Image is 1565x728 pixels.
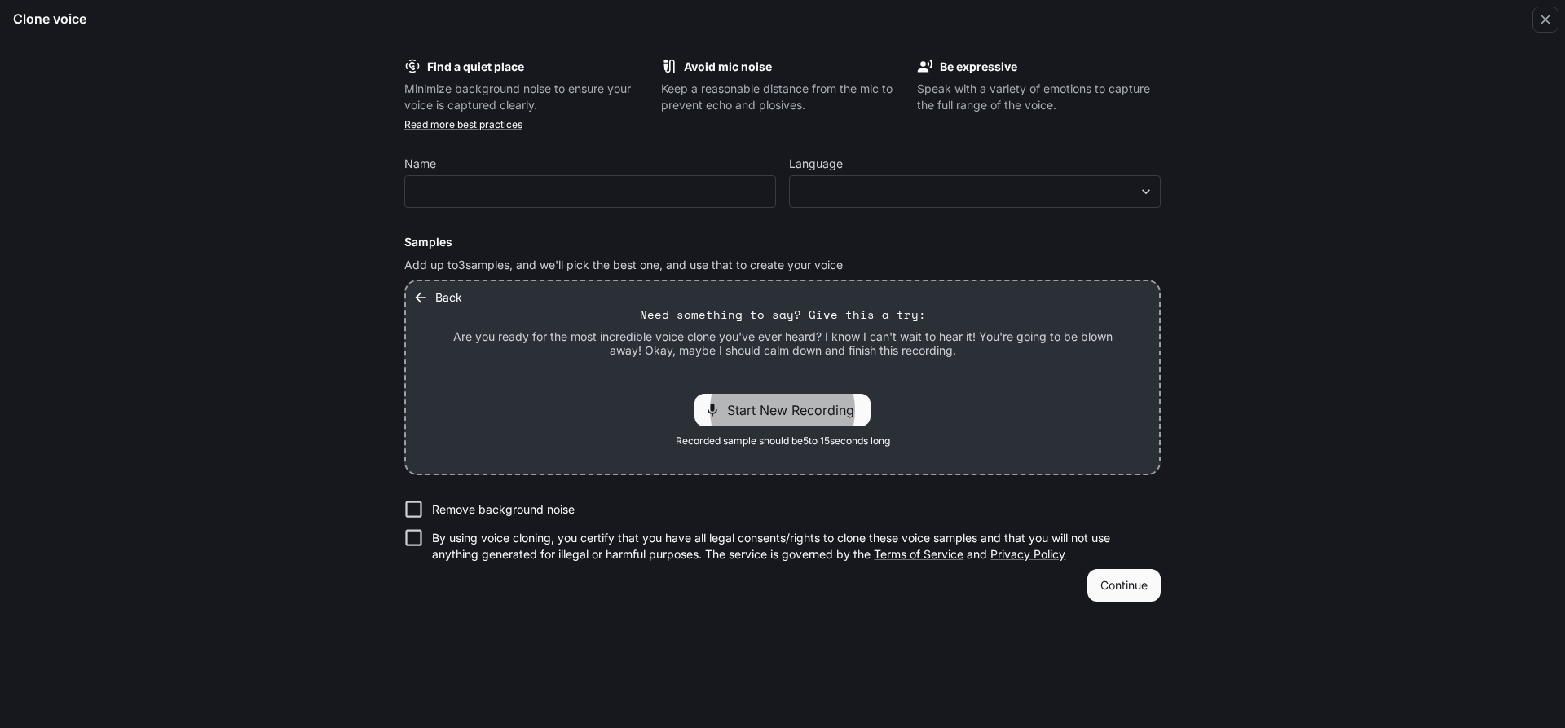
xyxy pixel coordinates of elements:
[874,547,963,561] a: Terms of Service
[404,234,1161,250] h6: Samples
[684,60,772,73] b: Avoid mic noise
[917,81,1161,113] p: Speak with a variety of emotions to capture the full range of the voice.
[790,183,1160,200] div: ​
[789,158,843,170] p: Language
[676,433,890,449] span: Recorded sample should be 5 to 15 seconds long
[694,394,871,426] div: Start New Recording
[427,60,524,73] b: Find a quiet place
[404,118,522,130] a: Read more best practices
[940,60,1017,73] b: Be expressive
[727,400,864,420] span: Start New Recording
[432,530,1148,563] p: By using voice cloning, you certify that you have all legal consents/rights to clone these voice ...
[404,81,648,113] p: Minimize background noise to ensure your voice is captured clearly.
[404,158,436,170] p: Name
[990,547,1065,561] a: Privacy Policy
[409,281,469,314] button: Back
[640,307,926,323] p: Need something to say? Give this a try:
[1087,569,1161,602] button: Continue
[432,501,575,518] p: Remove background noise
[445,329,1120,358] p: Are you ready for the most incredible voice clone you've ever heard? I know I can't wait to hear ...
[13,10,86,28] h5: Clone voice
[404,257,1161,273] p: Add up to 3 samples, and we'll pick the best one, and use that to create your voice
[661,81,905,113] p: Keep a reasonable distance from the mic to prevent echo and plosives.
